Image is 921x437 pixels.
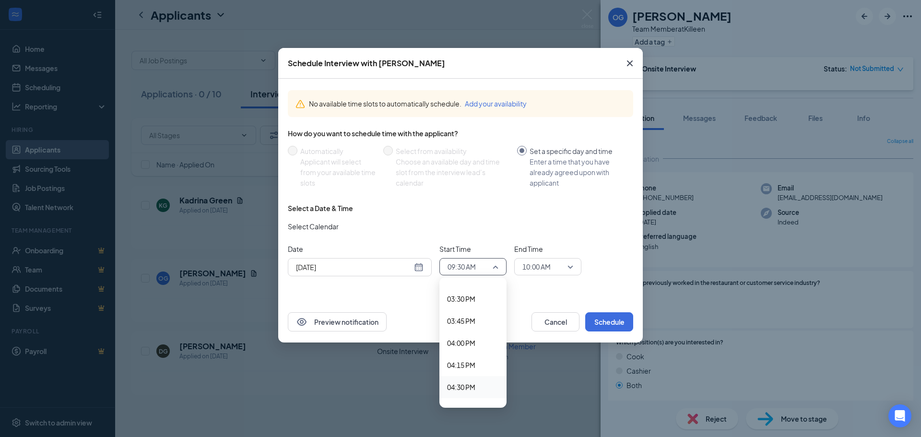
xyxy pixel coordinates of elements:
[617,48,643,79] button: Close
[448,260,476,274] span: 09:30 AM
[522,260,551,274] span: 10:00 AM
[309,98,626,109] div: No available time slots to automatically schedule.
[888,404,911,427] div: Open Intercom Messenger
[396,156,509,188] div: Choose an available day and time slot from the interview lead’s calendar
[585,312,633,331] button: Schedule
[300,156,376,188] div: Applicant will select from your available time slots
[447,294,475,304] span: 03:30 PM
[465,98,527,109] button: Add your availability
[296,316,307,328] svg: Eye
[288,203,353,213] div: Select a Date & Time
[295,99,305,109] svg: Warning
[447,316,475,326] span: 03:45 PM
[530,146,626,156] div: Set a specific day and time
[288,58,445,69] div: Schedule Interview with [PERSON_NAME]
[531,312,579,331] button: Cancel
[300,146,376,156] div: Automatically
[624,58,636,69] svg: Cross
[447,382,475,392] span: 04:30 PM
[396,146,509,156] div: Select from availability
[530,156,626,188] div: Enter a time that you have already agreed upon with applicant
[288,129,633,138] div: How do you want to schedule time with the applicant?
[514,244,581,254] span: End Time
[447,360,475,370] span: 04:15 PM
[288,244,432,254] span: Date
[288,312,387,331] button: EyePreview notification
[447,338,475,348] span: 04:00 PM
[439,244,507,254] span: Start Time
[288,221,339,232] span: Select Calendar
[296,262,412,272] input: Aug 29, 2025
